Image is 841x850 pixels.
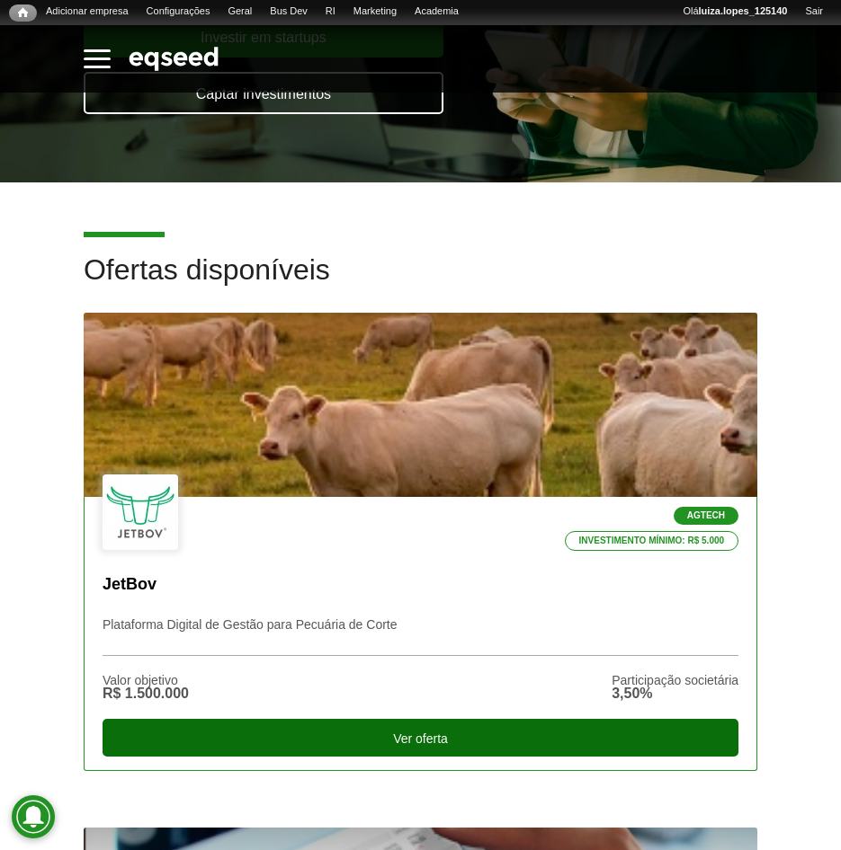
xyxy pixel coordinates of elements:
p: JetBov [103,575,738,595]
a: Agtech Investimento mínimo: R$ 5.000 JetBov Plataforma Digital de Gestão para Pecuária de Corte V... [84,313,757,770]
img: EqSeed [129,44,219,74]
div: Participação societária [612,674,738,686]
h2: Ofertas disponíveis [84,254,757,313]
a: Academia [406,4,468,19]
div: 3,50% [612,686,738,701]
p: Investimento mínimo: R$ 5.000 [565,531,739,551]
a: Bus Dev [261,4,317,19]
a: Configurações [138,4,219,19]
a: Geral [219,4,261,19]
p: Agtech [674,507,738,525]
span: Início [18,6,28,19]
p: Plataforma Digital de Gestão para Pecuária de Corte [103,617,738,656]
a: Oláluiza.lopes_125140 [674,4,796,19]
div: Ver oferta [103,719,738,757]
a: Adicionar empresa [37,4,138,19]
strong: luiza.lopes_125140 [699,5,788,16]
a: Captar investimentos [84,72,443,114]
a: RI [317,4,344,19]
div: R$ 1.500.000 [103,686,189,701]
a: Marketing [344,4,406,19]
a: Sair [796,4,832,19]
a: Início [9,4,37,22]
div: Valor objetivo [103,674,189,686]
